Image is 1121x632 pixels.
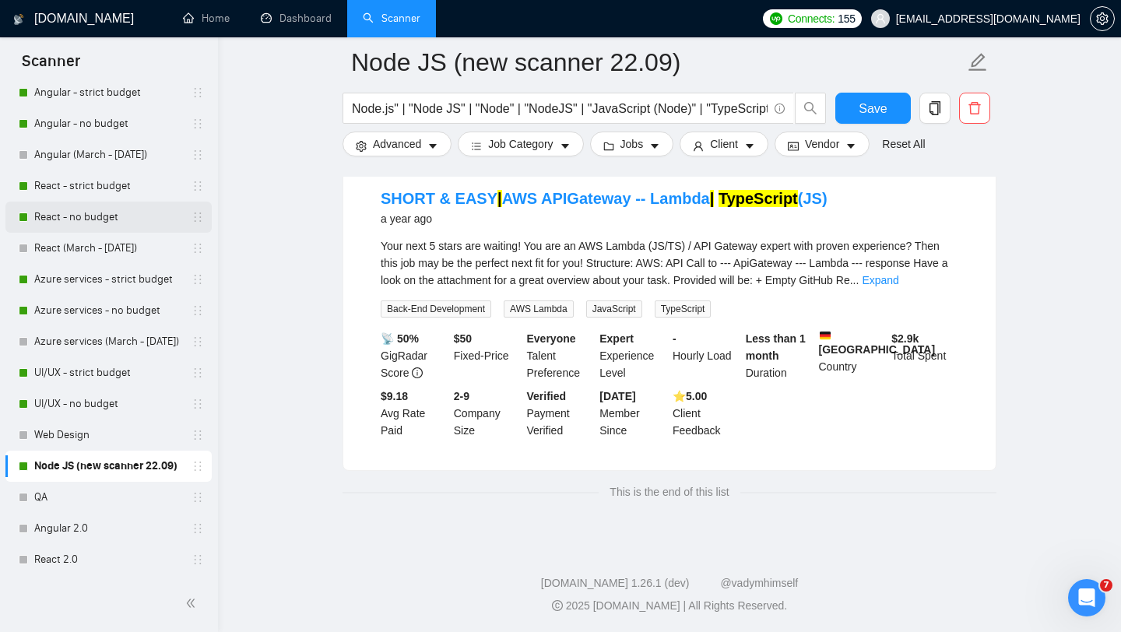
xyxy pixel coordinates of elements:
[192,398,204,410] span: holder
[381,190,828,207] a: SHORT & EASY|AWS APIGateway -- Lambda| TypeScript(JS)
[192,522,204,535] span: holder
[363,12,420,25] a: searchScanner
[669,388,743,439] div: Client Feedback
[669,330,743,381] div: Hourly Load
[746,332,806,362] b: Less than 1 month
[882,135,925,153] a: Reset All
[34,388,182,420] a: UI/UX - no budget
[13,7,24,32] img: logo
[497,190,502,207] mark: |
[34,77,182,108] a: Angular - strict budget
[34,451,182,482] a: Node JS (new scanner 22.09)
[680,132,768,156] button: userClientcaret-down
[192,86,204,99] span: holder
[599,390,635,402] b: [DATE]
[192,460,204,472] span: holder
[552,600,563,611] span: copyright
[560,140,571,152] span: caret-down
[960,101,989,115] span: delete
[34,326,182,357] a: Azure services (March - [DATE])
[34,139,182,170] a: Angular (March - [DATE])
[34,357,182,388] a: UI/UX - strict budget
[381,237,958,289] div: Your next 5 stars are waiting! You are an AWS Lambda (JS/TS) / API Gateway expert with proven exp...
[458,132,583,156] button: barsJob Categorycaret-down
[352,99,768,118] input: Search Freelance Jobs...
[835,93,911,124] button: Save
[1090,6,1115,31] button: setting
[720,577,798,589] a: @vadymhimself
[719,190,798,207] mark: TypeScript
[412,367,423,378] span: info-circle
[838,10,855,27] span: 155
[356,140,367,152] span: setting
[183,12,230,25] a: homeHome
[192,149,204,161] span: holder
[744,140,755,152] span: caret-down
[192,553,204,566] span: holder
[527,332,576,345] b: Everyone
[796,101,825,115] span: search
[192,367,204,379] span: holder
[673,332,676,345] b: -
[34,233,182,264] a: React (March - [DATE])
[599,332,634,345] b: Expert
[816,330,889,381] div: Country
[859,99,887,118] span: Save
[775,104,785,114] span: info-circle
[805,135,839,153] span: Vendor
[34,264,182,295] a: Azure services - strict budget
[34,202,182,233] a: React - no budget
[649,140,660,152] span: caret-down
[620,135,644,153] span: Jobs
[596,388,669,439] div: Member Since
[378,388,451,439] div: Avg Rate Paid
[504,300,574,318] span: AWS Lambda
[586,300,642,318] span: JavaScript
[454,390,469,402] b: 2-9
[192,211,204,223] span: holder
[192,335,204,348] span: holder
[192,118,204,130] span: holder
[471,140,482,152] span: bars
[185,595,201,611] span: double-left
[850,274,859,286] span: ...
[34,295,182,326] a: Azure services - no budget
[919,93,951,124] button: copy
[820,330,831,341] img: 🇩🇪
[192,242,204,255] span: holder
[1068,579,1105,616] iframe: Intercom live chat
[673,390,707,402] b: ⭐️ 5.00
[875,13,886,24] span: user
[524,388,597,439] div: Payment Verified
[451,330,524,381] div: Fixed-Price
[192,491,204,504] span: holder
[381,300,491,318] span: Back-End Development
[710,135,738,153] span: Client
[381,209,828,228] div: a year ago
[541,577,690,589] a: [DOMAIN_NAME] 1.26.1 (dev)
[451,388,524,439] div: Company Size
[192,304,204,317] span: holder
[351,43,965,82] input: Scanner name...
[862,274,898,286] a: Expand
[920,101,950,115] span: copy
[1090,12,1115,25] a: setting
[891,332,919,345] b: $ 2.9k
[603,140,614,152] span: folder
[770,12,782,25] img: upwork-logo.png
[34,544,182,575] a: React 2.0
[34,108,182,139] a: Angular - no budget
[710,190,715,207] mark: |
[968,52,988,72] span: edit
[34,420,182,451] a: Web Design
[378,330,451,381] div: GigRadar Score
[34,482,182,513] a: QA
[743,330,816,381] div: Duration
[819,330,936,356] b: [GEOGRAPHIC_DATA]
[454,332,472,345] b: $ 50
[488,135,553,153] span: Job Category
[373,135,421,153] span: Advanced
[959,93,990,124] button: delete
[1100,579,1112,592] span: 7
[775,132,870,156] button: idcardVendorcaret-down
